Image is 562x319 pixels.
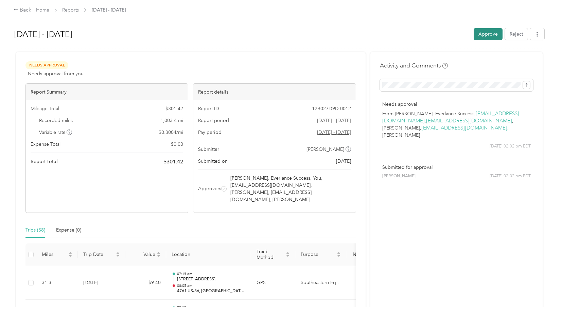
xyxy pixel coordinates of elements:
[39,129,72,136] span: Variable rate
[83,252,115,257] span: Trip Date
[317,129,351,136] span: Go to pay period
[26,84,188,100] div: Report Summary
[56,226,81,234] div: Expense (0)
[31,141,60,148] span: Expense Total
[295,266,346,300] td: Southeastern Equipment
[157,254,161,258] span: caret-down
[426,118,512,124] a: [EMAIL_ADDRESS][DOMAIN_NAME]
[286,254,290,258] span: caret-down
[177,283,246,288] p: 08:05 am
[337,254,341,258] span: caret-down
[171,141,183,148] span: $ 0.00
[505,28,528,40] button: Reject
[177,288,246,294] p: 4761 US-36, [GEOGRAPHIC_DATA], [GEOGRAPHIC_DATA]
[78,266,125,300] td: [DATE]
[198,146,219,153] span: Submitter
[125,243,166,266] th: Value
[62,7,79,13] a: Reports
[125,266,166,300] td: $9.40
[166,243,251,266] th: Location
[28,70,84,77] span: Needs approval from you
[474,28,503,40] button: Approve
[382,110,531,139] p: From [PERSON_NAME], Everlance Success, , , [PERSON_NAME], , [PERSON_NAME]
[68,254,72,258] span: caret-down
[177,305,246,310] p: 08:10 am
[198,158,228,165] span: Submitted on
[177,272,246,276] p: 07:15 am
[36,7,49,13] a: Home
[14,6,31,14] div: Back
[177,276,246,282] p: [STREET_ADDRESS]
[524,281,562,319] iframe: Everlance-gr Chat Button Frame
[159,129,183,136] span: $ 0.3004 / mi
[382,164,531,171] p: Submitted for approval
[198,117,229,124] span: Report period
[251,243,295,266] th: Track Method
[25,61,68,69] span: Needs Approval
[165,105,183,112] span: $ 301.42
[301,252,335,257] span: Purpose
[490,143,531,149] span: [DATE] 02:02 pm EDT
[68,251,72,255] span: caret-up
[36,243,78,266] th: Miles
[198,129,222,136] span: Pay period
[116,254,120,258] span: caret-down
[198,105,219,112] span: Report ID
[306,146,344,153] span: [PERSON_NAME]
[157,251,161,255] span: caret-up
[230,175,350,203] span: [PERSON_NAME], Everlance Success, You, [EMAIL_ADDRESS][DOMAIN_NAME], [PERSON_NAME], [EMAIL_ADDRES...
[317,117,351,124] span: [DATE] - [DATE]
[198,185,221,192] span: Approvers
[286,251,290,255] span: caret-up
[131,252,155,257] span: Value
[39,117,73,124] span: Recorded miles
[31,158,58,165] span: Report total
[382,111,519,124] a: [EMAIL_ADDRESS][DOMAIN_NAME]
[116,251,120,255] span: caret-up
[42,252,67,257] span: Miles
[257,249,284,260] span: Track Method
[421,125,507,131] a: [EMAIL_ADDRESS][DOMAIN_NAME]
[193,84,355,100] div: Report details
[92,6,126,14] span: [DATE] - [DATE]
[14,26,469,42] h1: Aug 1 - 31, 2025
[312,105,351,112] span: 12B027D9D-0012
[251,266,295,300] td: GPS
[337,251,341,255] span: caret-up
[380,61,448,70] h4: Activity and Comments
[160,117,183,124] span: 1,003.4 mi
[336,158,351,165] span: [DATE]
[490,173,531,179] span: [DATE] 02:02 pm EDT
[36,266,78,300] td: 31.3
[31,105,59,112] span: Mileage Total
[163,158,183,166] span: $ 301.42
[382,101,531,108] p: Needs approval
[346,243,372,266] th: Notes
[78,243,125,266] th: Trip Date
[382,173,416,179] span: [PERSON_NAME]
[295,243,346,266] th: Purpose
[25,226,45,234] div: Trips (58)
